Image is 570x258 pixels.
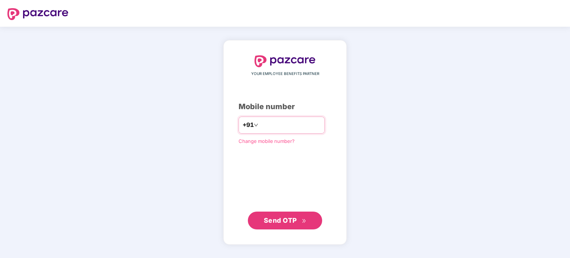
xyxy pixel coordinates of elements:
[255,55,315,67] img: logo
[251,71,319,77] span: YOUR EMPLOYEE BENEFITS PARTNER
[239,101,331,112] div: Mobile number
[302,219,307,223] span: double-right
[243,120,254,130] span: +91
[248,212,322,229] button: Send OTPdouble-right
[254,123,258,127] span: down
[7,8,68,20] img: logo
[239,138,295,144] a: Change mobile number?
[264,216,297,224] span: Send OTP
